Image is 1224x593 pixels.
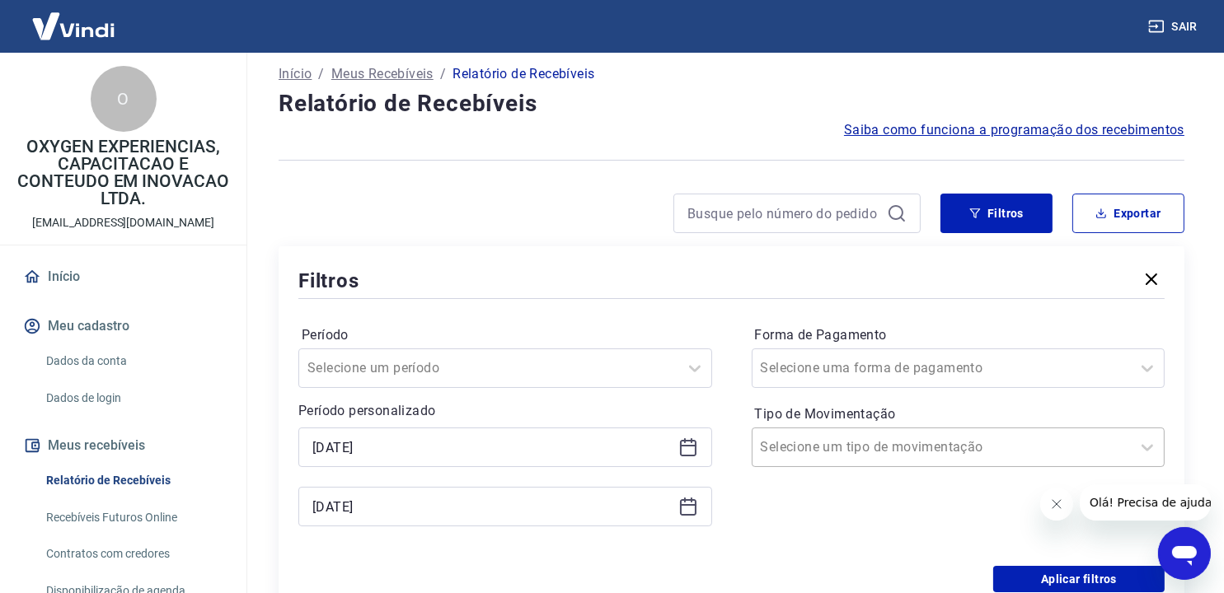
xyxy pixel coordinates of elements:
[331,64,434,84] a: Meus Recebíveis
[755,404,1162,424] label: Tipo de Movimentação
[91,66,157,132] div: O
[940,194,1053,233] button: Filtros
[20,308,227,344] button: Meu cadastro
[20,427,227,464] button: Meus recebíveis
[40,344,227,378] a: Dados da conta
[279,87,1184,120] h4: Relatório de Recebíveis
[13,138,233,208] p: OXYGEN EXPERIENCIAS, CAPACITACAO E CONTEUDO EM INOVACAO LTDA.
[453,64,594,84] p: Relatório de Recebíveis
[755,325,1162,345] label: Forma de Pagamento
[40,537,227,571] a: Contratos com credores
[687,201,880,226] input: Busque pelo número do pedido
[844,120,1184,140] a: Saiba como funciona a programação dos recebimentos
[312,494,672,519] input: Data final
[1072,194,1184,233] button: Exportar
[1158,527,1211,580] iframe: Botão para abrir a janela de mensagens
[20,1,127,51] img: Vindi
[40,381,227,415] a: Dados de login
[10,12,138,25] span: Olá! Precisa de ajuda?
[20,259,227,295] a: Início
[993,566,1165,592] button: Aplicar filtros
[32,214,214,231] p: [EMAIL_ADDRESS][DOMAIN_NAME]
[1080,484,1211,521] iframe: Mensagem da empresa
[1040,488,1073,521] iframe: Fechar mensagem
[1145,12,1204,42] button: Sair
[279,64,312,84] a: Início
[312,435,672,460] input: Data inicial
[298,268,359,294] h5: Filtros
[318,64,324,84] p: /
[440,64,446,84] p: /
[40,464,227,497] a: Relatório de Recebíveis
[302,325,709,345] label: Período
[40,501,227,535] a: Recebíveis Futuros Online
[298,401,712,421] p: Período personalizado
